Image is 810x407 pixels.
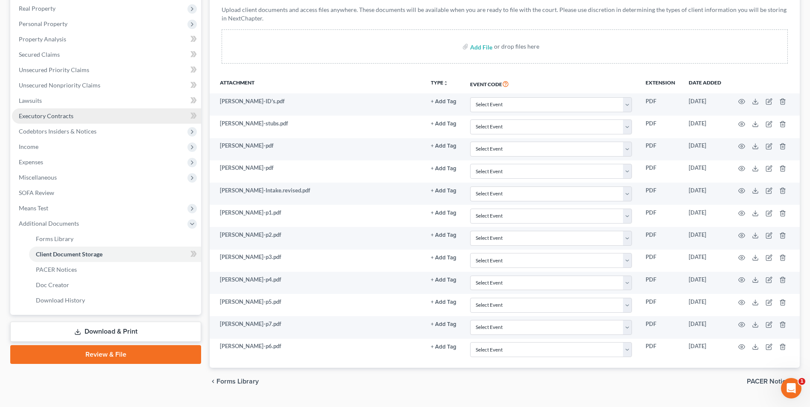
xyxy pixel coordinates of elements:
a: Executory Contracts [12,108,201,124]
a: Unsecured Priority Claims [12,62,201,78]
span: 1 [798,378,805,385]
span: Additional Documents [19,220,79,227]
span: Unsecured Nonpriority Claims [19,81,100,89]
a: + Add Tag [431,342,456,350]
p: Upload client documents and access files anywhere. These documents will be available when you are... [222,6,788,23]
span: Expenses [19,158,43,166]
a: Download History [29,293,201,308]
span: Real Property [19,5,56,12]
td: [DATE] [682,316,728,338]
a: + Add Tag [431,209,456,217]
th: Attachment [210,74,424,93]
td: [DATE] [682,250,728,272]
a: Forms Library [29,231,201,247]
td: [PERSON_NAME]-p2.pdf [210,227,424,249]
a: Download & Print [10,322,201,342]
span: Doc Creator [36,281,69,288]
td: [PERSON_NAME]-stubs.pdf [210,116,424,138]
td: [DATE] [682,183,728,205]
i: chevron_left [210,378,216,385]
td: [DATE] [682,227,728,249]
a: + Add Tag [431,298,456,306]
span: Executory Contracts [19,112,73,119]
button: + Add Tag [431,121,456,127]
a: Client Document Storage [29,247,201,262]
div: or drop files here [494,42,539,51]
td: [PERSON_NAME]-ID's.pdf [210,93,424,116]
a: Property Analysis [12,32,201,47]
button: + Add Tag [431,166,456,172]
span: SOFA Review [19,189,54,196]
td: [PERSON_NAME]-p1.pdf [210,205,424,227]
span: Codebtors Insiders & Notices [19,128,96,135]
button: TYPEunfold_more [431,80,448,86]
a: + Add Tag [431,186,456,195]
a: Review & File [10,345,201,364]
a: + Add Tag [431,142,456,150]
iframe: Intercom live chat [781,378,801,398]
a: + Add Tag [431,231,456,239]
a: Unsecured Nonpriority Claims [12,78,201,93]
button: + Add Tag [431,143,456,149]
button: PACER Notices chevron_right [747,378,800,385]
td: [PERSON_NAME]-p3.pdf [210,250,424,272]
td: PDF [639,250,682,272]
td: PDF [639,272,682,294]
td: PDF [639,160,682,183]
span: Means Test [19,204,48,212]
td: [DATE] [682,138,728,160]
a: + Add Tag [431,97,456,105]
td: [DATE] [682,272,728,294]
span: Forms Library [36,235,73,242]
td: [PERSON_NAME]-pdf [210,138,424,160]
span: Personal Property [19,20,67,27]
td: PDF [639,294,682,316]
td: PDF [639,93,682,116]
a: Doc Creator [29,277,201,293]
span: Client Document Storage [36,250,102,258]
button: + Add Tag [431,233,456,238]
td: [DATE] [682,205,728,227]
a: + Add Tag [431,164,456,172]
td: [PERSON_NAME]-p7.pdf [210,316,424,338]
button: + Add Tag [431,99,456,105]
button: + Add Tag [431,277,456,283]
th: Event Code [463,74,639,93]
span: Unsecured Priority Claims [19,66,89,73]
button: + Add Tag [431,210,456,216]
span: Income [19,143,38,150]
span: Lawsuits [19,97,42,104]
td: [PERSON_NAME]-p4.pdf [210,272,424,294]
button: + Add Tag [431,322,456,327]
td: PDF [639,227,682,249]
a: + Add Tag [431,320,456,328]
span: Secured Claims [19,51,60,58]
button: + Add Tag [431,188,456,194]
span: Download History [36,297,85,304]
th: Extension [639,74,682,93]
a: + Add Tag [431,253,456,261]
td: PDF [639,205,682,227]
span: PACER Notices [747,378,793,385]
a: Lawsuits [12,93,201,108]
td: [DATE] [682,116,728,138]
span: Miscellaneous [19,174,57,181]
td: [DATE] [682,339,728,361]
td: [PERSON_NAME]-Intake.revised.pdf [210,183,424,205]
a: + Add Tag [431,119,456,128]
a: PACER Notices [29,262,201,277]
td: [PERSON_NAME]-p5.pdf [210,294,424,316]
a: + Add Tag [431,276,456,284]
td: [PERSON_NAME]-p6.pdf [210,339,424,361]
th: Date added [682,74,728,93]
td: PDF [639,183,682,205]
i: unfold_more [443,81,448,86]
a: Secured Claims [12,47,201,62]
td: [DATE] [682,294,728,316]
td: PDF [639,116,682,138]
td: [PERSON_NAME]-pdf [210,160,424,183]
button: chevron_left Forms Library [210,378,259,385]
span: Property Analysis [19,35,66,43]
td: [DATE] [682,160,728,183]
button: + Add Tag [431,344,456,350]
